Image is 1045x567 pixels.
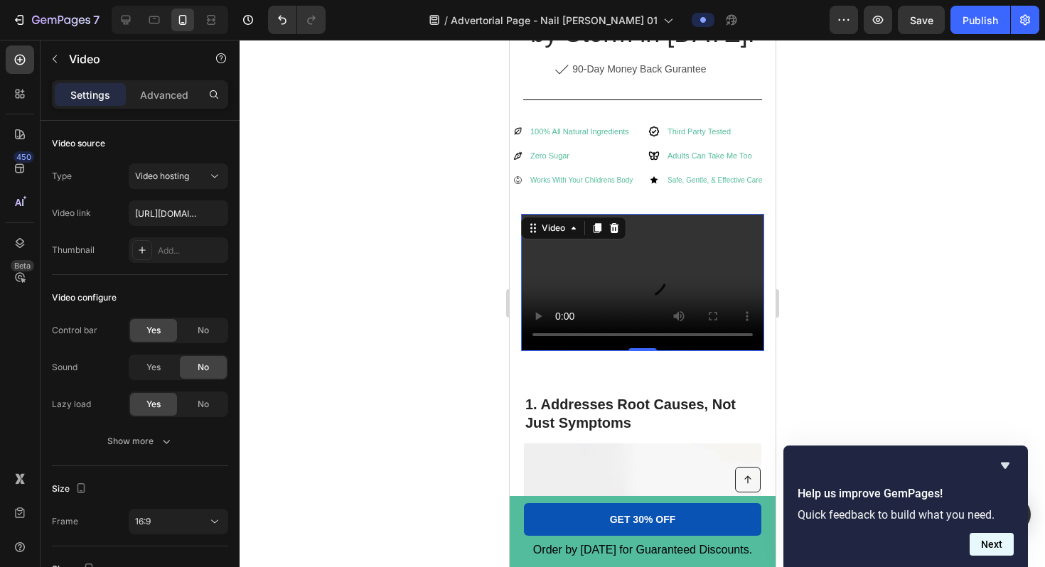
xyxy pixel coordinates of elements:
div: Thumbnail [52,244,95,256]
p: Settings [70,87,110,102]
button: Publish [950,6,1010,34]
div: Lazy load [52,398,91,411]
iframe: Design area [510,40,776,567]
div: Sound [52,361,77,374]
span: / [444,13,448,28]
p: 7 [93,11,100,28]
span: Yes [146,324,161,337]
div: 450 [14,151,34,163]
p: Advanced [140,87,188,102]
h2: Help us improve GemPages! [798,485,1014,502]
button: Show more [52,428,228,454]
input: Insert video url here [129,200,228,226]
span: 16:9 [135,516,151,526]
div: Control bar [52,324,97,337]
button: 7 [6,6,106,34]
button: Hide survey [997,457,1014,474]
span: Save [910,14,933,26]
div: Show more [107,434,173,448]
span: Yes [146,398,161,411]
span: No [198,324,209,337]
p: Video [69,50,190,67]
button: Video hosting [129,163,228,189]
div: Video link [52,207,91,220]
div: Add... [158,244,225,257]
div: Help us improve GemPages! [798,457,1014,556]
button: Next question [970,533,1014,556]
div: Beta [11,260,34,271]
button: Save [898,6,945,34]
div: Video source [52,137,105,150]
span: No [198,361,209,374]
span: Video hosting [135,171,189,181]
div: Undo/Redo [268,6,326,34]
div: Publish [963,13,998,28]
button: 16:9 [129,509,228,534]
p: Quick feedback to build what you need. [798,508,1014,522]
div: Video configure [52,291,117,304]
span: Advertorial Page - Nail [PERSON_NAME] 01 [451,13,658,28]
span: Yes [146,361,161,374]
span: No [198,398,209,411]
div: Size [52,480,90,499]
div: Frame [52,515,78,528]
div: Type [52,170,72,183]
